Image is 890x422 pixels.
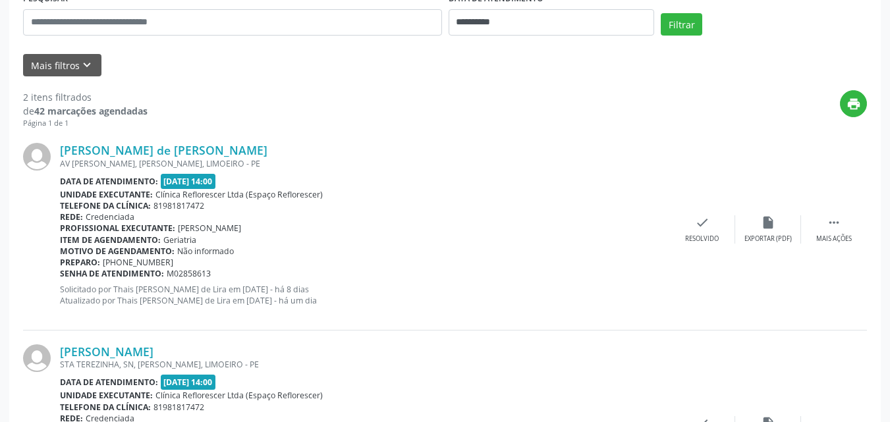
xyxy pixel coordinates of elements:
[177,246,234,257] span: Não informado
[60,359,669,370] div: STA TEREZINHA, SN, [PERSON_NAME], LIMOEIRO - PE
[153,402,204,413] span: 81981817472
[178,223,241,234] span: [PERSON_NAME]
[60,246,175,257] b: Motivo de agendamento:
[661,13,702,36] button: Filtrar
[60,268,164,279] b: Senha de atendimento:
[60,257,100,268] b: Preparo:
[23,90,148,104] div: 2 itens filtrados
[86,211,134,223] span: Credenciada
[60,344,153,359] a: [PERSON_NAME]
[23,104,148,118] div: de
[840,90,867,117] button: print
[685,234,719,244] div: Resolvido
[161,375,216,390] span: [DATE] 14:00
[60,200,151,211] b: Telefone da clínica:
[60,284,669,306] p: Solicitado por Thais [PERSON_NAME] de Lira em [DATE] - há 8 dias Atualizado por Thais [PERSON_NAM...
[155,189,323,200] span: Clínica Reflorescer Ltda (Espaço Reflorescer)
[167,268,211,279] span: M02858613
[695,215,709,230] i: check
[23,54,101,77] button: Mais filtroskeyboard_arrow_down
[155,390,323,401] span: Clínica Reflorescer Ltda (Espaço Reflorescer)
[60,143,267,157] a: [PERSON_NAME] de [PERSON_NAME]
[23,344,51,372] img: img
[60,158,669,169] div: AV [PERSON_NAME], [PERSON_NAME], LIMOEIRO - PE
[744,234,792,244] div: Exportar (PDF)
[60,223,175,234] b: Profissional executante:
[60,390,153,401] b: Unidade executante:
[60,176,158,187] b: Data de atendimento:
[23,143,51,171] img: img
[816,234,852,244] div: Mais ações
[153,200,204,211] span: 81981817472
[163,234,196,246] span: Geriatria
[23,118,148,129] div: Página 1 de 1
[34,105,148,117] strong: 42 marcações agendadas
[80,58,94,72] i: keyboard_arrow_down
[60,234,161,246] b: Item de agendamento:
[847,97,861,111] i: print
[60,211,83,223] b: Rede:
[60,402,151,413] b: Telefone da clínica:
[161,174,216,189] span: [DATE] 14:00
[103,257,173,268] span: [PHONE_NUMBER]
[827,215,841,230] i: 
[60,377,158,388] b: Data de atendimento:
[761,215,775,230] i: insert_drive_file
[60,189,153,200] b: Unidade executante:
